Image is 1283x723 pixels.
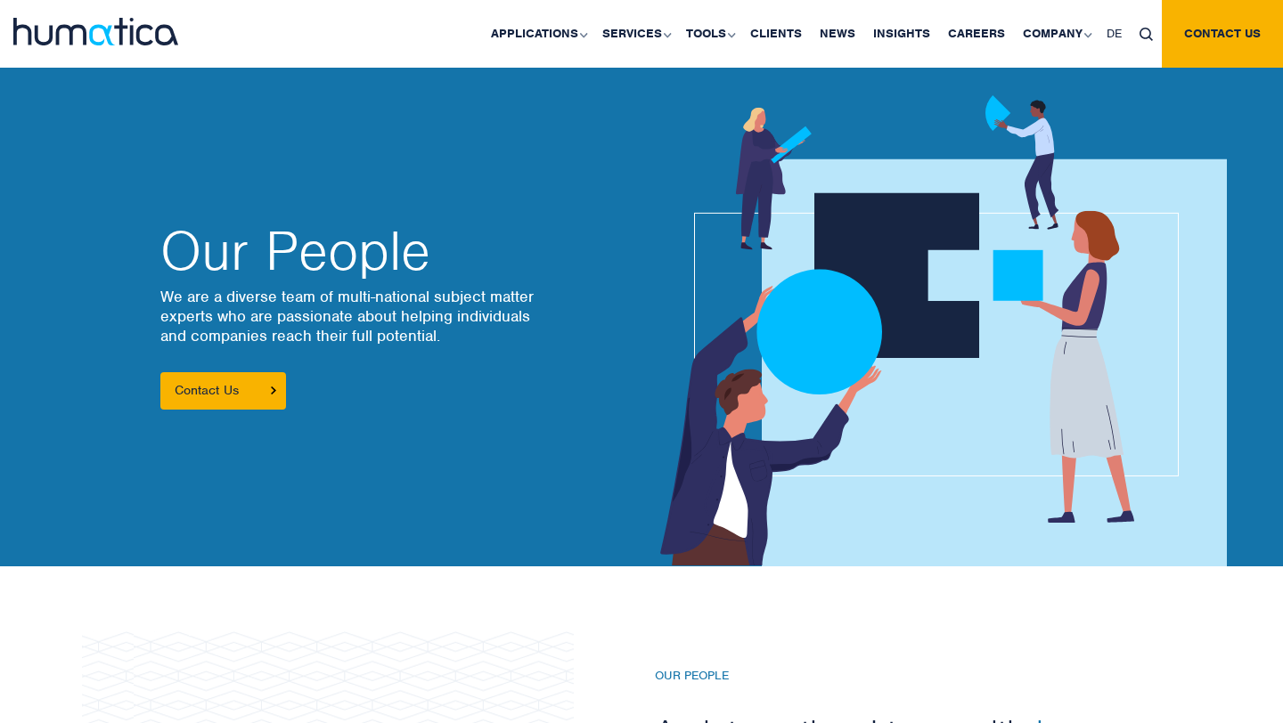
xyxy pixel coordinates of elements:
[1140,28,1153,41] img: search_icon
[1107,26,1122,41] span: DE
[160,224,624,278] h2: Our People
[13,18,178,45] img: logo
[655,669,1136,684] h6: Our People
[271,386,276,394] img: arrowicon
[613,95,1227,566] img: about_banner1
[160,372,286,410] a: Contact Us
[160,287,624,345] p: We are a diverse team of multi-national subject matter experts who are passionate about helping i...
